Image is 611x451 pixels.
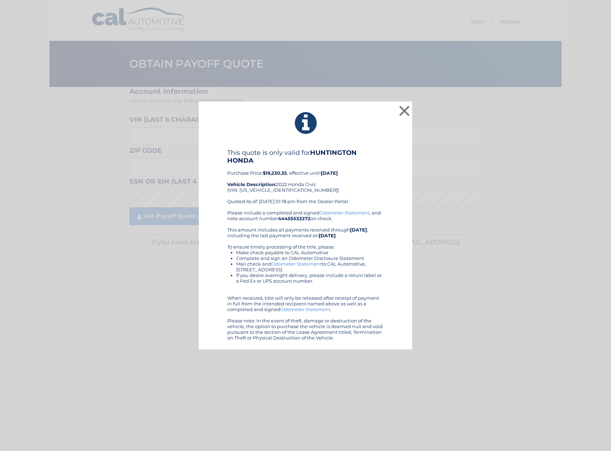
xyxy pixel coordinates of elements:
[236,261,384,272] li: Mail check and to CAL Automotive, [STREET_ADDRESS]
[319,233,336,238] b: [DATE]
[227,181,276,187] strong: Vehicle Description:
[350,227,367,233] b: [DATE]
[227,149,384,164] h4: This quote is only valid for
[227,149,384,210] div: Purchase Price: , effective until 2022 Honda Civic (VIN: [US_VEHICLE_IDENTIFICATION_NUMBER]) Quot...
[227,210,384,341] div: Please include a completed and signed , and note account number on check. This amount includes al...
[397,104,411,118] button: ×
[236,255,384,261] li: Complete and sign an Odometer Disclosure Statement
[280,306,330,312] a: Odometer Statement
[271,261,322,267] a: Odometer Statement
[263,170,287,176] b: $19,230.35
[321,170,338,176] b: [DATE]
[319,210,370,216] a: Odometer Statement
[278,216,310,221] b: 44455533272
[236,272,384,284] li: If you desire overnight delivery, please include a return label or a Fed Ex or UPS account number.
[236,250,384,255] li: Make check payable to CAL Automotive
[227,149,357,164] b: HUNTINGTON HONDA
